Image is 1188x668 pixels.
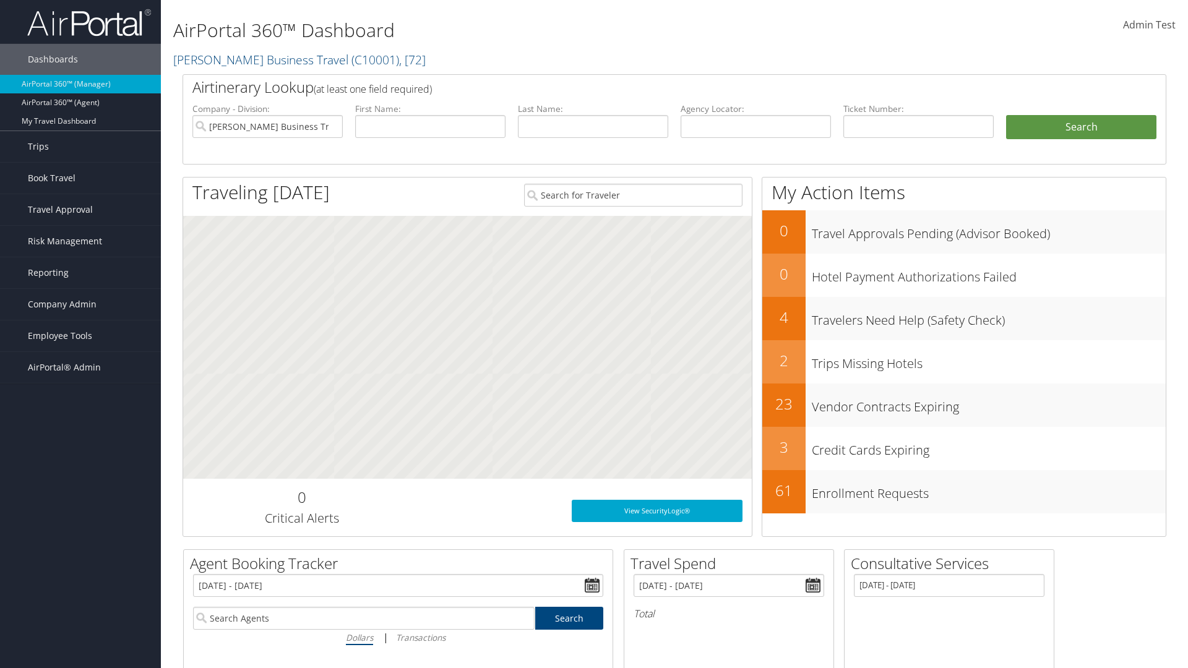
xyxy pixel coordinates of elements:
[762,340,1166,383] a: 2Trips Missing Hotels
[762,470,1166,513] a: 61Enrollment Requests
[355,103,506,115] label: First Name:
[193,630,603,645] div: |
[631,553,833,574] h2: Travel Spend
[28,320,92,351] span: Employee Tools
[812,392,1166,416] h3: Vendor Contracts Expiring
[762,179,1166,205] h1: My Action Items
[762,220,806,241] h2: 0
[192,487,411,508] h2: 0
[518,103,668,115] label: Last Name:
[762,427,1166,470] a: 3Credit Cards Expiring
[173,17,841,43] h1: AirPortal 360™ Dashboard
[762,383,1166,427] a: 23Vendor Contracts Expiring
[28,194,93,225] span: Travel Approval
[28,257,69,288] span: Reporting
[535,607,604,630] a: Search
[28,131,49,162] span: Trips
[27,8,151,37] img: airportal-logo.png
[1006,115,1156,140] button: Search
[812,435,1166,459] h3: Credit Cards Expiring
[192,179,330,205] h1: Traveling [DATE]
[634,607,824,620] h6: Total
[762,480,806,501] h2: 61
[681,103,831,115] label: Agency Locator:
[572,500,742,522] a: View SecurityLogic®
[1123,18,1176,32] span: Admin Test
[351,51,399,68] span: ( C10001 )
[762,210,1166,254] a: 0Travel Approvals Pending (Advisor Booked)
[851,553,1054,574] h2: Consultative Services
[812,479,1166,502] h3: Enrollment Requests
[399,51,426,68] span: , [ 72 ]
[28,289,97,320] span: Company Admin
[192,103,343,115] label: Company - Division:
[812,219,1166,242] h3: Travel Approvals Pending (Advisor Booked)
[762,297,1166,340] a: 4Travelers Need Help (Safety Check)
[524,184,742,207] input: Search for Traveler
[28,44,78,75] span: Dashboards
[762,437,806,458] h2: 3
[762,263,806,285] h2: 0
[192,77,1075,98] h2: Airtinerary Lookup
[190,553,613,574] h2: Agent Booking Tracker
[28,352,101,383] span: AirPortal® Admin
[762,393,806,414] h2: 23
[173,51,426,68] a: [PERSON_NAME] Business Travel
[193,607,535,630] input: Search Agents
[843,103,994,115] label: Ticket Number:
[812,349,1166,372] h3: Trips Missing Hotels
[762,307,806,328] h2: 4
[28,163,75,194] span: Book Travel
[192,510,411,527] h3: Critical Alerts
[762,254,1166,297] a: 0Hotel Payment Authorizations Failed
[346,632,373,643] i: Dollars
[812,306,1166,329] h3: Travelers Need Help (Safety Check)
[28,226,102,257] span: Risk Management
[1123,6,1176,45] a: Admin Test
[314,82,432,96] span: (at least one field required)
[812,262,1166,286] h3: Hotel Payment Authorizations Failed
[762,350,806,371] h2: 2
[396,632,445,643] i: Transactions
